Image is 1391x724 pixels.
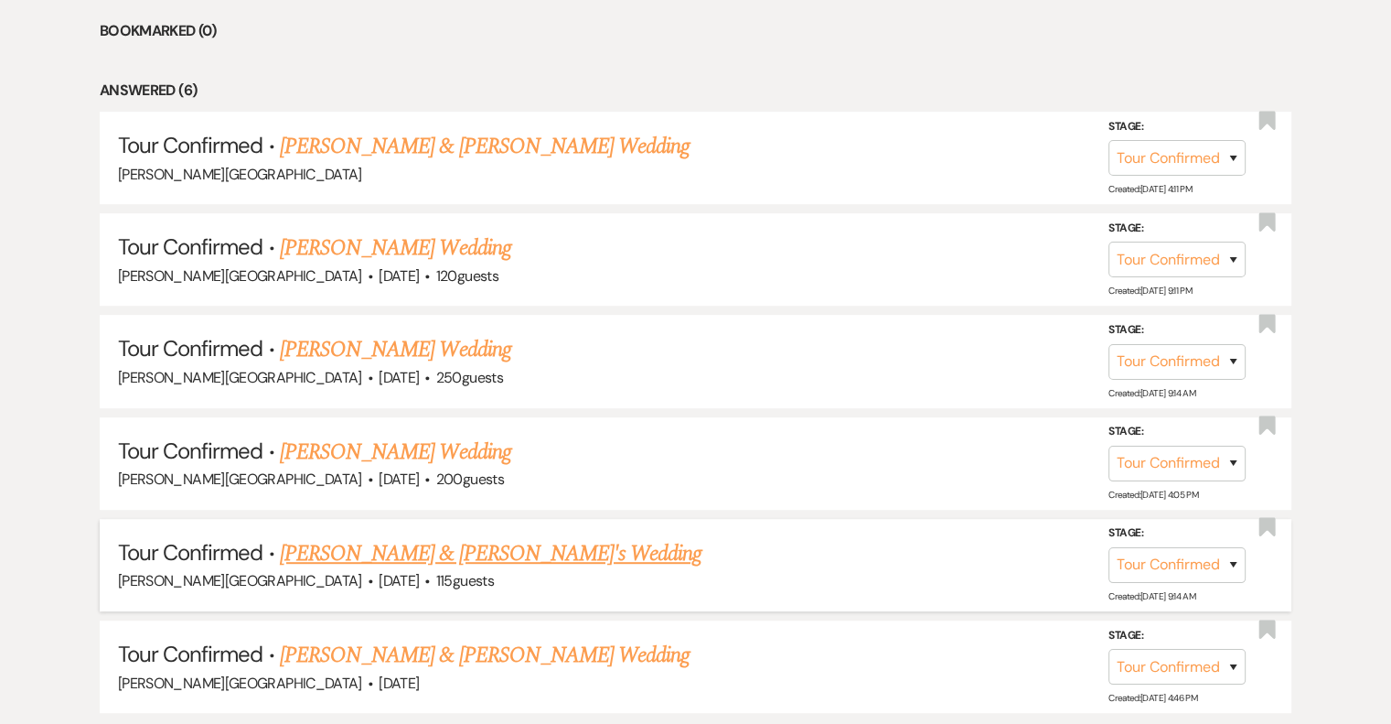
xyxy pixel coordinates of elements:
a: [PERSON_NAME] Wedding [280,232,511,265]
span: [PERSON_NAME][GEOGRAPHIC_DATA] [118,368,362,387]
span: Tour Confirmed [118,232,263,261]
span: Created: [DATE] 9:14 AM [1108,386,1195,398]
span: Tour Confirmed [118,437,263,465]
label: Stage: [1108,422,1246,442]
label: Stage: [1108,219,1246,239]
label: Stage: [1108,625,1246,645]
span: Created: [DATE] 4:11 PM [1108,183,1192,195]
span: Tour Confirmed [118,640,263,668]
span: [DATE] [379,470,419,489]
label: Stage: [1108,320,1246,340]
span: Created: [DATE] 9:11 PM [1108,285,1192,297]
span: 120 guests [436,266,498,286]
span: [PERSON_NAME][GEOGRAPHIC_DATA] [118,165,362,184]
a: [PERSON_NAME] & [PERSON_NAME] Wedding [280,130,690,163]
span: [DATE] [379,266,419,286]
span: Created: [DATE] 4:05 PM [1108,489,1198,501]
span: [DATE] [379,674,419,693]
span: [PERSON_NAME][GEOGRAPHIC_DATA] [118,571,362,590]
span: [DATE] [379,368,419,387]
span: Tour Confirmed [118,131,263,159]
a: [PERSON_NAME] & [PERSON_NAME] Wedding [280,639,690,672]
label: Stage: [1108,524,1246,544]
a: [PERSON_NAME] Wedding [280,333,511,366]
span: [PERSON_NAME][GEOGRAPHIC_DATA] [118,266,362,286]
span: Created: [DATE] 9:14 AM [1108,590,1195,602]
span: 250 guests [436,368,503,387]
a: [PERSON_NAME] & [PERSON_NAME]'s Wedding [280,537,702,570]
span: 200 guests [436,470,504,489]
span: Tour Confirmed [118,334,263,362]
label: Stage: [1108,117,1246,137]
span: 115 guests [436,571,494,590]
span: [PERSON_NAME][GEOGRAPHIC_DATA] [118,674,362,693]
a: [PERSON_NAME] Wedding [280,436,511,469]
span: [DATE] [379,571,419,590]
span: [PERSON_NAME][GEOGRAPHIC_DATA] [118,470,362,489]
span: Tour Confirmed [118,538,263,567]
li: Bookmarked (0) [100,19,1291,43]
li: Answered (6) [100,79,1291,103]
span: Created: [DATE] 4:46 PM [1108,692,1197,704]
